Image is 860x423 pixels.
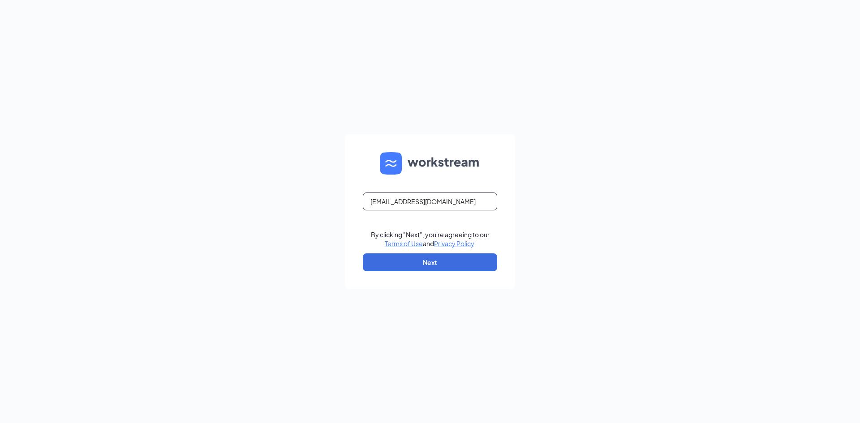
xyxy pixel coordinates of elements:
button: Next [363,253,497,271]
a: Privacy Policy [434,239,474,248]
img: WS logo and Workstream text [380,152,480,175]
input: Email [363,192,497,210]
div: By clicking "Next", you're agreeing to our and . [371,230,490,248]
a: Terms of Use [385,239,423,248]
